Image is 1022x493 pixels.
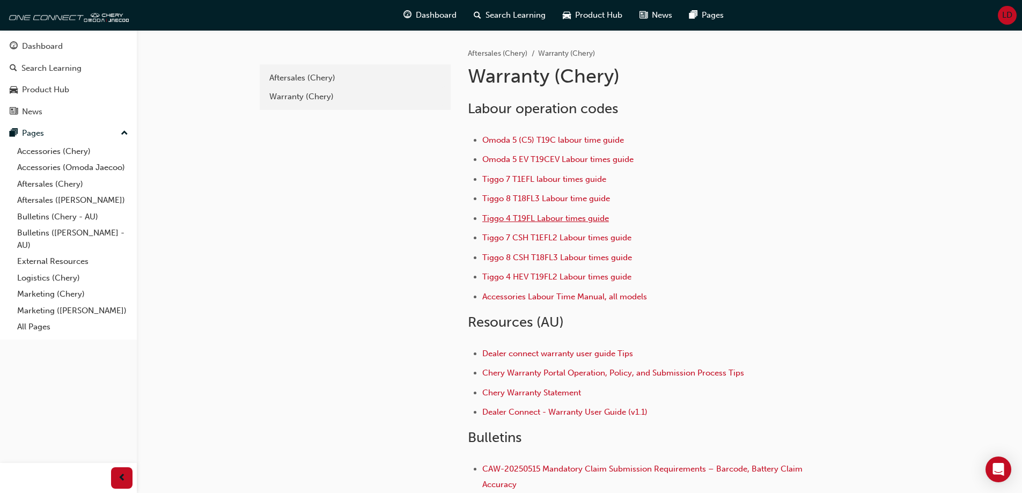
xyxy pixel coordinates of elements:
[639,9,648,22] span: news-icon
[482,292,647,301] a: Accessories Labour Time Manual, all models
[4,102,133,122] a: News
[10,64,17,73] span: search-icon
[1002,9,1012,21] span: LD
[986,457,1011,482] div: Open Intercom Messenger
[482,464,805,489] a: CAW-20250515 Mandatory Claim Submission Requirements – Barcode, Battery Claim Accuracy
[702,9,724,21] span: Pages
[482,135,624,145] a: Omoda 5 (C5) T19C labour time guide
[468,314,564,330] span: Resources (AU)
[482,214,609,223] a: Tiggo 4 T19FL Labour times guide
[121,127,128,141] span: up-icon
[416,9,457,21] span: Dashboard
[468,100,618,117] span: Labour operation codes
[13,192,133,209] a: Aftersales ([PERSON_NAME])
[652,9,672,21] span: News
[482,407,648,417] a: Dealer Connect - Warranty User Guide (v1.1)
[4,123,133,143] button: Pages
[482,349,633,358] a: Dealer connect warranty user guide Tips
[482,233,631,242] a: Tiggo 7 CSH T1EFL2 Labour times guide
[482,253,632,262] a: Tiggo 8 CSH T18FL3 Labour times guide
[22,84,69,96] div: Product Hub
[22,106,42,118] div: News
[22,127,44,139] div: Pages
[482,368,744,378] a: Chery Warranty Portal Operation, Policy, and Submission Process Tips
[689,9,697,22] span: pages-icon
[998,6,1017,25] button: LD
[482,388,581,398] a: Chery Warranty Statement
[4,36,133,56] a: Dashboard
[13,143,133,160] a: Accessories (Chery)
[10,129,18,138] span: pages-icon
[13,225,133,253] a: Bulletins ([PERSON_NAME] - AU)
[264,87,446,106] a: Warranty (Chery)
[465,4,554,26] a: search-iconSearch Learning
[269,91,441,103] div: Warranty (Chery)
[395,4,465,26] a: guage-iconDashboard
[631,4,681,26] a: news-iconNews
[468,49,527,58] a: Aftersales (Chery)
[13,270,133,286] a: Logistics (Chery)
[21,62,82,75] div: Search Learning
[118,472,126,485] span: prev-icon
[10,42,18,51] span: guage-icon
[554,4,631,26] a: car-iconProduct Hub
[22,40,63,53] div: Dashboard
[474,9,481,22] span: search-icon
[403,9,411,22] span: guage-icon
[468,64,820,88] h1: Warranty (Chery)
[10,85,18,95] span: car-icon
[486,9,546,21] span: Search Learning
[681,4,732,26] a: pages-iconPages
[482,194,610,203] a: Tiggo 8 T18FL3 Labour time guide
[13,253,133,270] a: External Resources
[10,107,18,117] span: news-icon
[538,48,595,60] li: Warranty (Chery)
[13,286,133,303] a: Marketing (Chery)
[482,272,631,282] a: Tiggo 4 HEV T19FL2 Labour times guide
[13,159,133,176] a: Accessories (Omoda Jaecoo)
[4,58,133,78] a: Search Learning
[13,176,133,193] a: Aftersales (Chery)
[563,9,571,22] span: car-icon
[13,303,133,319] a: Marketing ([PERSON_NAME])
[264,69,446,87] a: Aftersales (Chery)
[4,34,133,123] button: DashboardSearch LearningProduct HubNews
[269,72,441,84] div: Aftersales (Chery)
[5,4,129,26] img: oneconnect
[4,80,133,100] a: Product Hub
[13,209,133,225] a: Bulletins (Chery - AU)
[575,9,622,21] span: Product Hub
[482,174,606,184] a: Tiggo 7 T1EFL labour times guide
[13,319,133,335] a: All Pages
[468,429,521,446] span: Bulletins
[482,154,634,164] a: Omoda 5 EV T19CEV Labour times guide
